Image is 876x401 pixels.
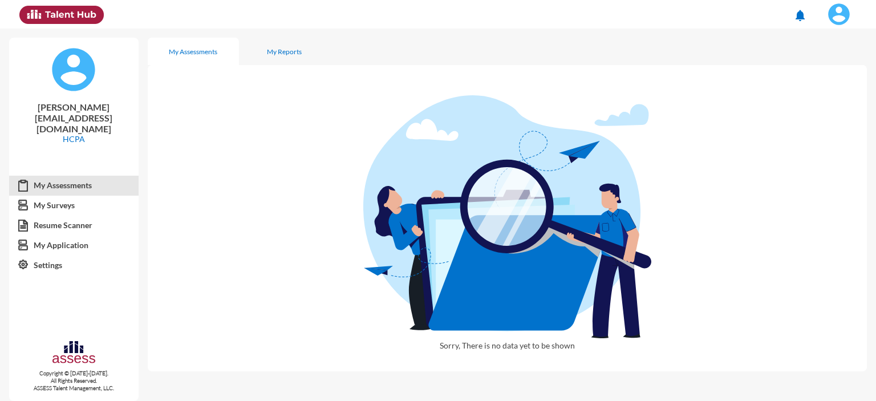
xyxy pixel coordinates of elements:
[51,47,96,92] img: default%20profile%20image.svg
[169,47,217,56] div: My Assessments
[18,134,129,144] p: HCPA
[9,175,139,196] a: My Assessments
[51,339,96,367] img: assesscompany-logo.png
[9,215,139,236] a: Resume Scanner
[267,47,302,56] div: My Reports
[9,195,139,216] a: My Surveys
[18,102,129,134] p: [PERSON_NAME][EMAIL_ADDRESS][DOMAIN_NAME]
[363,341,651,359] p: Sorry, There is no data yet to be shown
[793,9,807,22] mat-icon: notifications
[9,255,139,276] a: Settings
[9,235,139,256] a: My Application
[9,370,139,392] p: Copyright © [DATE]-[DATE]. All Rights Reserved. ASSESS Talent Management, LLC.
